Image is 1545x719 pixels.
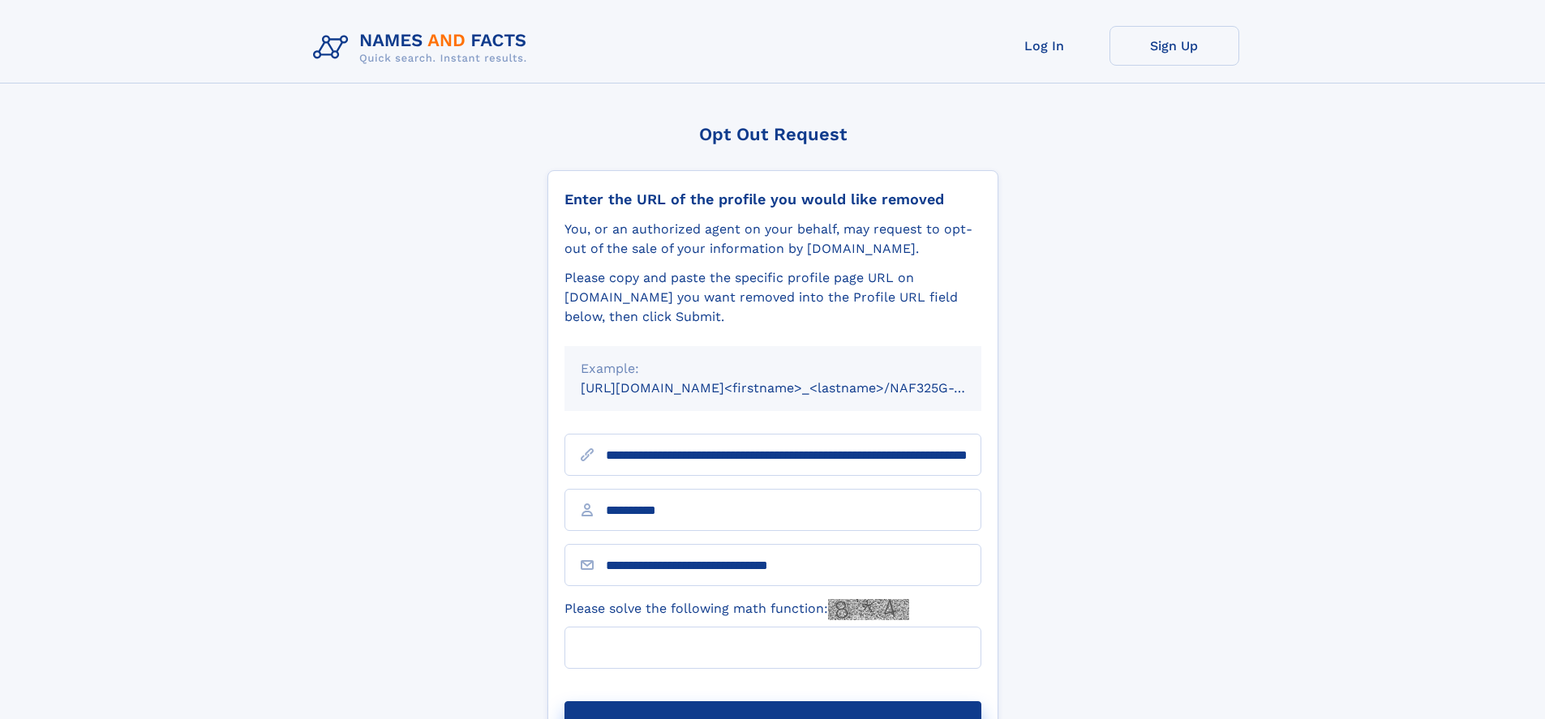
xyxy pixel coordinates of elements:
small: [URL][DOMAIN_NAME]<firstname>_<lastname>/NAF325G-xxxxxxxx [581,380,1012,396]
label: Please solve the following math function: [564,599,909,620]
a: Sign Up [1109,26,1239,66]
div: Please copy and paste the specific profile page URL on [DOMAIN_NAME] you want removed into the Pr... [564,268,981,327]
img: Logo Names and Facts [307,26,540,70]
div: Example: [581,359,965,379]
a: Log In [980,26,1109,66]
div: You, or an authorized agent on your behalf, may request to opt-out of the sale of your informatio... [564,220,981,259]
div: Opt Out Request [547,124,998,144]
div: Enter the URL of the profile you would like removed [564,190,981,208]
